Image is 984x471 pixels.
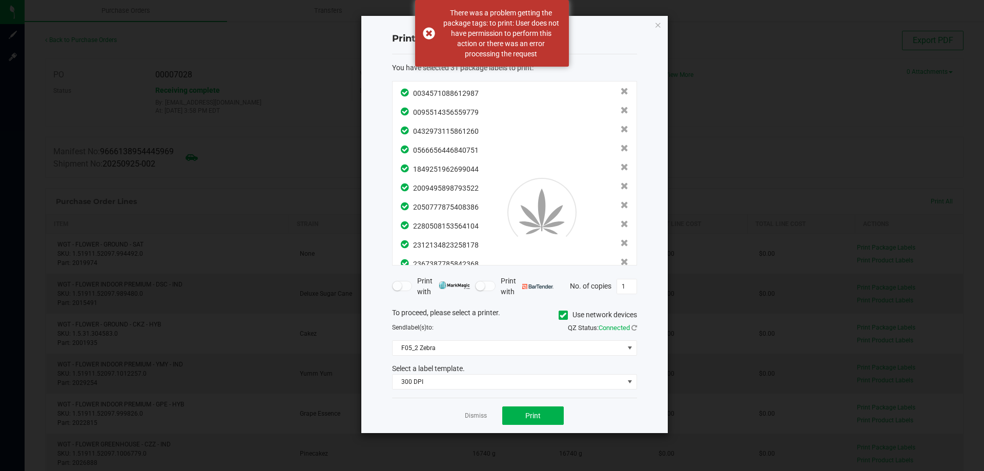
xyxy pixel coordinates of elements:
span: In Sync [401,125,411,136]
span: In Sync [401,258,411,269]
span: Print [525,412,541,420]
span: 2280508153564104 [413,222,479,230]
div: There was a problem getting the package tags: to print: User does not have permission to perform ... [441,8,561,59]
img: mark_magic_cybra.png [439,281,470,289]
span: 2009495898793522 [413,184,479,192]
div: Select a label template. [384,363,645,374]
span: In Sync [401,87,411,98]
span: In Sync [401,144,411,155]
span: 0566656446840751 [413,146,479,154]
h4: Print package labels [392,32,637,46]
span: 2050777875408386 [413,203,479,211]
a: Dismiss [465,412,487,420]
img: bartender.png [522,284,553,289]
span: 0095514356559779 [413,108,479,116]
span: In Sync [401,106,411,117]
span: In Sync [401,163,411,174]
span: Connected [599,324,630,332]
span: In Sync [401,182,411,193]
span: In Sync [401,220,411,231]
span: QZ Status: [568,324,637,332]
span: 0034571088612987 [413,89,479,97]
div: To proceed, please select a printer. [384,308,645,323]
span: Send to: [392,324,434,331]
button: Print [502,406,564,425]
span: 300 DPI [393,375,624,389]
span: 2312134823258178 [413,241,479,249]
span: In Sync [401,201,411,212]
div: : [392,63,637,73]
span: In Sync [401,239,411,250]
span: You have selected 31 package labels to print [392,64,532,72]
span: 0432973115861260 [413,127,479,135]
span: 2367387785842368 [413,260,479,268]
span: Print with [417,276,470,297]
span: 1849251962699044 [413,165,479,173]
span: label(s) [406,324,426,331]
span: F05_2 Zebra [393,341,624,355]
span: No. of copies [570,281,611,290]
label: Use network devices [559,310,637,320]
span: Print with [501,276,553,297]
